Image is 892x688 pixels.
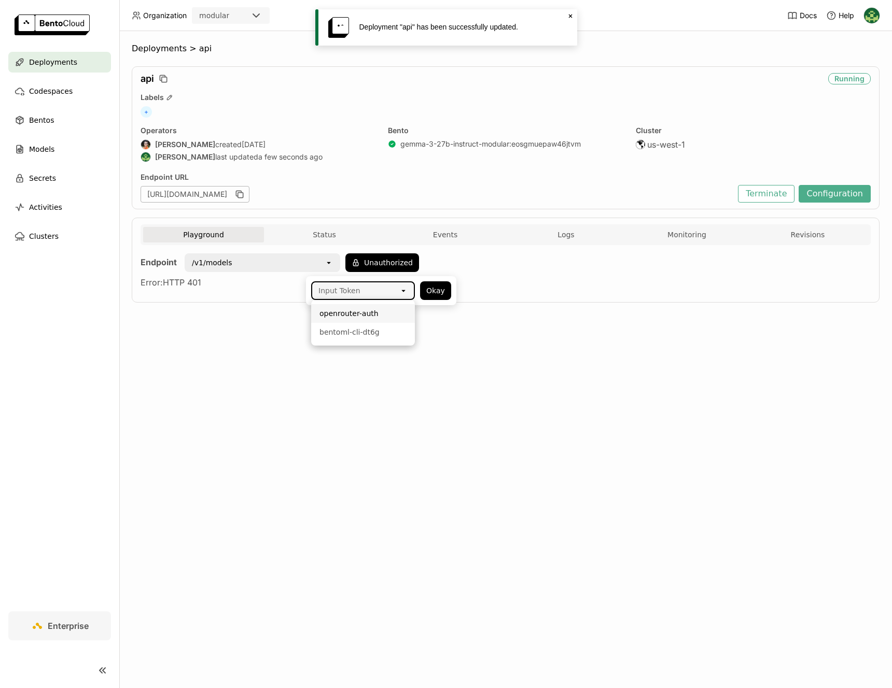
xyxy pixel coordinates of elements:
div: Help [826,10,854,21]
a: Secrets [8,168,111,189]
span: Activities [29,201,62,213]
div: [URL][DOMAIN_NAME] [141,186,249,203]
button: Unauthorized [345,253,419,272]
strong: Endpoint [141,257,177,267]
span: api [141,73,154,84]
span: Clusters [29,230,59,242]
img: Kevin Bi [141,152,150,162]
span: Codespaces [29,85,73,97]
div: Deployment "api" has been successfully updated. [359,23,562,31]
button: Configuration [799,185,871,203]
div: openrouter-auth [319,308,407,319]
svg: open [399,286,408,295]
div: Bento [388,126,623,135]
button: Monitoring [626,227,747,242]
div: last updated [141,152,375,162]
div: Input Token [318,285,360,296]
button: Okay [420,281,451,300]
div: Error: HTTP 401 [141,277,871,288]
span: a few seconds ago [258,152,323,162]
input: Selected modular. [230,11,231,21]
a: Enterprise [8,611,111,640]
svg: Close [566,12,575,20]
div: Labels [141,93,871,102]
button: Status [264,227,385,242]
img: Kevin Bi [864,8,880,23]
a: Models [8,139,111,160]
div: modular [199,10,229,21]
span: Deployments [132,44,187,54]
span: Help [839,11,854,20]
div: bentoml-cli-dt6g [319,327,407,337]
ul: Menu [311,300,415,346]
span: Organization [143,11,187,20]
span: Bentos [29,114,54,126]
button: Playground [143,227,264,242]
div: /v1/models [192,257,232,268]
strong: [PERSON_NAME] [155,140,215,149]
a: gemma-3-27b-instruct-modular:eosgmuepaw46jtvm [400,139,581,149]
div: created [141,139,375,150]
div: Endpoint URL [141,173,733,182]
span: > [187,44,199,54]
img: Sean Sheng [141,140,150,149]
button: Terminate [738,185,795,203]
span: Deployments [29,56,77,68]
span: us-west-1 [647,139,685,150]
div: Operators [141,126,375,135]
div: Running [828,73,871,84]
a: Bentos [8,110,111,131]
span: + [141,106,152,118]
svg: open [325,259,333,267]
a: Clusters [8,226,111,247]
nav: Breadcrumbs navigation [132,44,880,54]
a: Deployments [8,52,111,73]
button: Revisions [747,227,868,242]
span: api [199,44,212,54]
span: [DATE] [242,140,266,149]
button: Events [385,227,506,242]
a: Docs [787,10,817,21]
div: Cluster [636,126,871,135]
input: Selected /v1/models. [233,257,234,268]
span: Secrets [29,172,56,184]
span: Docs [800,11,817,20]
span: Logs [558,230,574,239]
img: logo [15,15,90,35]
a: Codespaces [8,81,111,102]
strong: [PERSON_NAME] [155,152,215,162]
span: Models [29,143,54,155]
a: Activities [8,197,111,218]
span: Enterprise [48,621,89,631]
